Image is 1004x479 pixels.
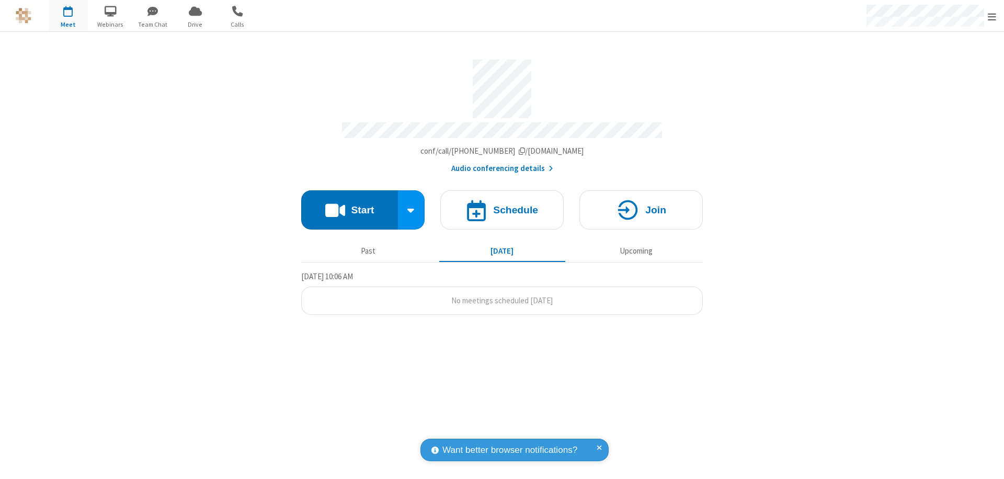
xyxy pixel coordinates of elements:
[301,270,703,315] section: Today's Meetings
[451,295,553,305] span: No meetings scheduled [DATE]
[440,190,564,230] button: Schedule
[442,443,577,457] span: Want better browser notifications?
[978,452,996,472] iframe: Chat
[573,241,699,261] button: Upcoming
[49,20,88,29] span: Meet
[91,20,130,29] span: Webinars
[493,205,538,215] h4: Schedule
[176,20,215,29] span: Drive
[439,241,565,261] button: [DATE]
[420,146,584,156] span: Copy my meeting room link
[645,205,666,215] h4: Join
[16,8,31,24] img: QA Selenium DO NOT DELETE OR CHANGE
[301,190,398,230] button: Start
[420,145,584,157] button: Copy my meeting room linkCopy my meeting room link
[579,190,703,230] button: Join
[451,163,553,175] button: Audio conferencing details
[218,20,257,29] span: Calls
[351,205,374,215] h4: Start
[305,241,431,261] button: Past
[133,20,173,29] span: Team Chat
[301,271,353,281] span: [DATE] 10:06 AM
[398,190,425,230] div: Start conference options
[301,52,703,175] section: Account details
